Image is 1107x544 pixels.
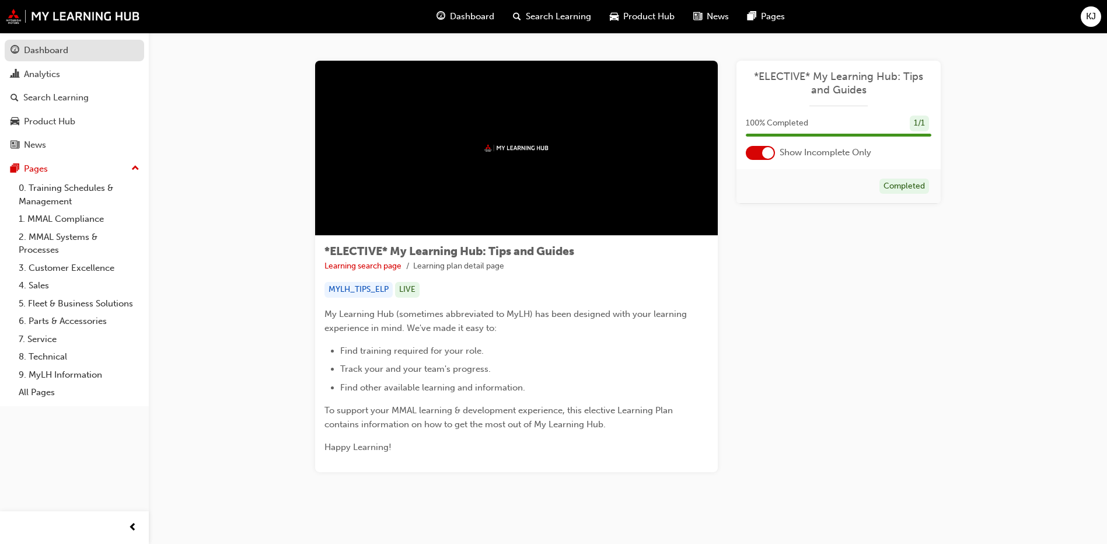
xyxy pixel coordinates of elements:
[5,158,144,180] button: Pages
[623,10,675,23] span: Product Hub
[14,277,144,295] a: 4. Sales
[11,46,19,56] span: guage-icon
[748,9,756,24] span: pages-icon
[761,10,785,23] span: Pages
[5,37,144,158] button: DashboardAnalyticsSearch LearningProduct HubNews
[324,442,392,452] span: Happy Learning!
[11,140,19,151] span: news-icon
[780,146,871,159] span: Show Incomplete Only
[324,261,401,271] a: Learning search page
[395,282,420,298] div: LIVE
[14,312,144,330] a: 6. Parts & Accessories
[14,295,144,313] a: 5. Fleet & Business Solutions
[14,259,144,277] a: 3. Customer Excellence
[128,521,137,535] span: prev-icon
[11,164,19,175] span: pages-icon
[340,364,491,374] span: Track your and your team's progress.
[24,68,60,81] div: Analytics
[513,9,521,24] span: search-icon
[504,5,600,29] a: search-iconSearch Learning
[340,346,484,356] span: Find training required for your role.
[14,366,144,384] a: 9. MyLH Information
[484,144,549,152] img: mmal
[910,116,929,131] div: 1 / 1
[746,117,808,130] span: 100 % Completed
[413,260,504,273] li: Learning plan detail page
[14,348,144,366] a: 8. Technical
[23,91,89,104] div: Search Learning
[24,138,46,152] div: News
[1081,6,1101,27] button: KJ
[5,64,144,85] a: Analytics
[14,179,144,210] a: 0. Training Schedules & Management
[131,161,139,176] span: up-icon
[11,117,19,127] span: car-icon
[436,9,445,24] span: guage-icon
[24,115,75,128] div: Product Hub
[610,9,619,24] span: car-icon
[14,228,144,259] a: 2. MMAL Systems & Processes
[5,40,144,61] a: Dashboard
[6,9,140,24] img: mmal
[746,70,931,96] a: *ELECTIVE* My Learning Hub: Tips and Guides
[427,5,504,29] a: guage-iconDashboard
[526,10,591,23] span: Search Learning
[450,10,494,23] span: Dashboard
[5,111,144,132] a: Product Hub
[5,87,144,109] a: Search Learning
[11,93,19,103] span: search-icon
[11,69,19,80] span: chart-icon
[24,44,68,57] div: Dashboard
[324,245,574,258] span: *ELECTIVE* My Learning Hub: Tips and Guides
[14,210,144,228] a: 1. MMAL Compliance
[5,134,144,156] a: News
[340,382,525,393] span: Find other available learning and information.
[14,383,144,402] a: All Pages
[879,179,929,194] div: Completed
[707,10,729,23] span: News
[738,5,794,29] a: pages-iconPages
[24,162,48,176] div: Pages
[324,309,689,333] span: My Learning Hub (sometimes abbreviated to MyLH) has been designed with your learning experience i...
[14,330,144,348] a: 7. Service
[324,405,675,430] span: To support your MMAL learning & development experience, this elective Learning Plan contains info...
[693,9,702,24] span: news-icon
[1086,10,1096,23] span: KJ
[324,282,393,298] div: MYLH_TIPS_ELP
[684,5,738,29] a: news-iconNews
[600,5,684,29] a: car-iconProduct Hub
